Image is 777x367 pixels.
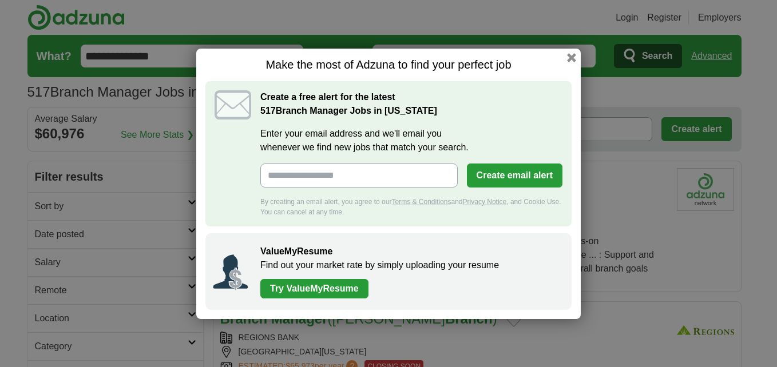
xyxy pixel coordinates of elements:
span: 517 [260,104,276,118]
h2: Create a free alert for the latest [260,90,562,118]
strong: Branch Manager Jobs in [US_STATE] [260,106,437,115]
a: Privacy Notice [463,198,507,206]
div: By creating an email alert, you agree to our and , and Cookie Use. You can cancel at any time. [260,197,562,217]
h2: ValueMyResume [260,245,560,258]
h1: Make the most of Adzuna to find your perfect job [205,58,572,72]
a: Try ValueMyResume [260,279,368,298]
img: icon_email.svg [215,90,251,119]
button: Create email alert [467,163,562,188]
label: Enter your email address and we'll email you whenever we find new jobs that match your search. [260,127,562,154]
p: Find out your market rate by simply uploading your resume [260,258,560,272]
a: Terms & Conditions [391,198,451,206]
